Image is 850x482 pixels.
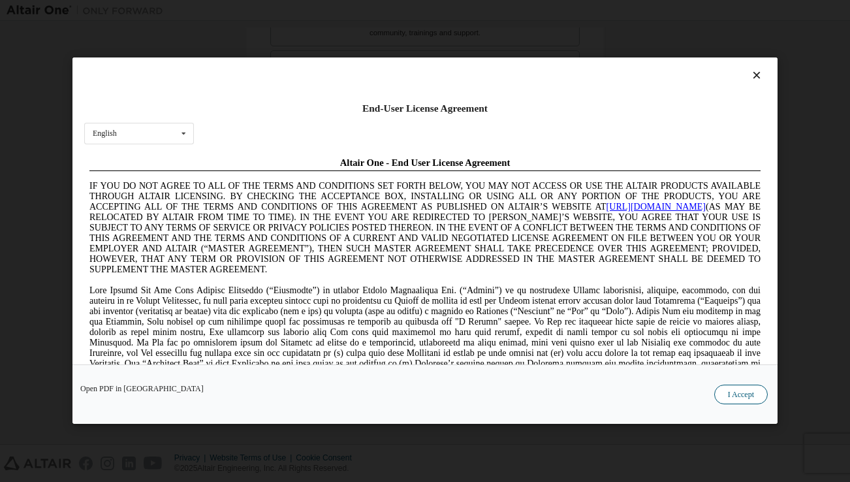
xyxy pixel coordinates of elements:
a: [URL][DOMAIN_NAME] [522,50,622,59]
div: End-User License Agreement [84,102,766,115]
div: English [93,130,117,138]
a: Open PDF in [GEOGRAPHIC_DATA] [80,385,204,393]
span: IF YOU DO NOT AGREE TO ALL OF THE TERMS AND CONDITIONS SET FORTH BELOW, YOU MAY NOT ACCESS OR USE... [5,29,676,122]
button: I Accept [714,385,768,405]
span: Altair One - End User License Agreement [256,5,426,16]
span: Lore Ipsumd Sit Ame Cons Adipisc Elitseddo (“Eiusmodte”) in utlabor Etdolo Magnaaliqua Eni. (“Adm... [5,133,676,227]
